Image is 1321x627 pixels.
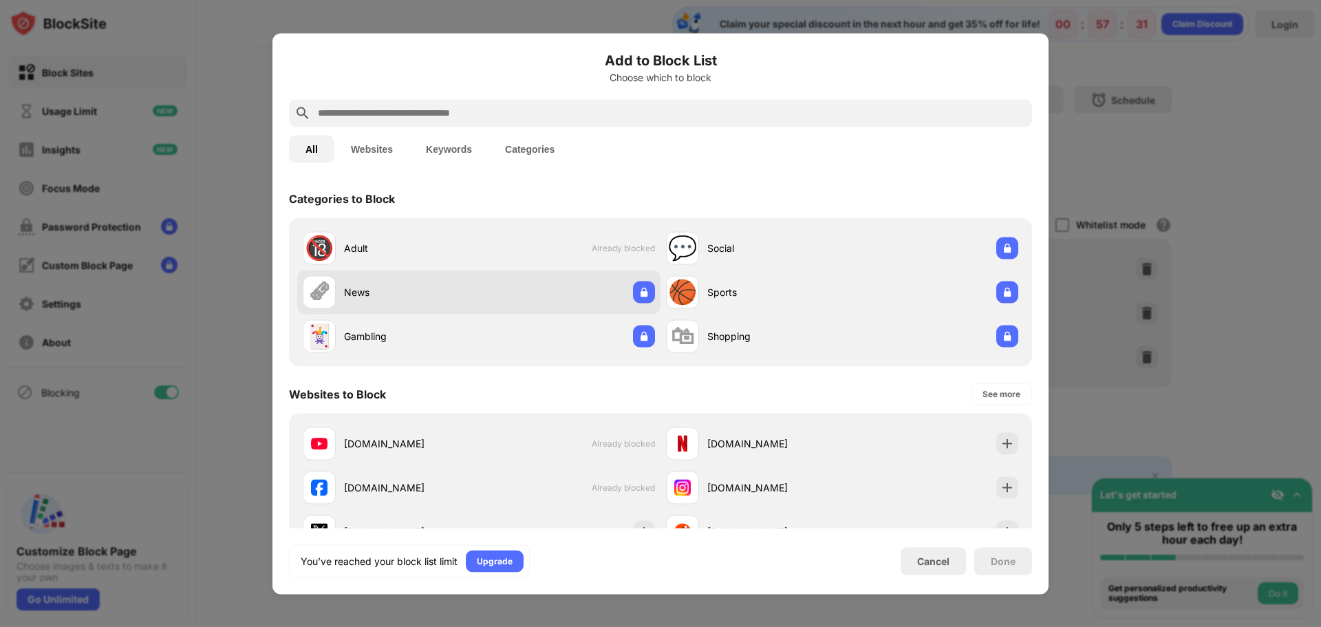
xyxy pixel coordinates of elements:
div: Websites to Block [289,387,386,401]
div: Done [991,555,1016,566]
div: [DOMAIN_NAME] [344,480,479,495]
button: Categories [488,135,571,162]
span: Already blocked [592,243,655,253]
div: 💬 [668,234,697,262]
span: Already blocked [592,482,655,493]
img: favicons [311,523,327,540]
div: Gambling [344,329,479,343]
div: Cancel [917,555,949,567]
img: favicons [674,523,691,540]
div: 🗞 [308,278,331,306]
h6: Add to Block List [289,50,1032,70]
div: News [344,285,479,299]
div: 🏀 [668,278,697,306]
div: [DOMAIN_NAME] [707,436,842,451]
div: [DOMAIN_NAME] [344,436,479,451]
div: Shopping [707,329,842,343]
div: Choose which to block [289,72,1032,83]
div: Adult [344,241,479,255]
img: favicons [311,479,327,496]
div: You’ve reached your block list limit [301,554,458,568]
img: favicons [311,435,327,451]
div: 🃏 [305,322,334,350]
div: See more [982,387,1020,401]
div: Social [707,241,842,255]
div: [DOMAIN_NAME] [344,524,479,539]
img: favicons [674,435,691,451]
button: Keywords [409,135,488,162]
div: 🛍 [671,322,694,350]
div: [DOMAIN_NAME] [707,524,842,539]
div: Categories to Block [289,191,395,205]
img: search.svg [294,105,311,121]
button: All [289,135,334,162]
div: Sports [707,285,842,299]
span: Already blocked [592,438,655,449]
div: Upgrade [477,554,513,568]
div: [DOMAIN_NAME] [707,480,842,495]
button: Websites [334,135,409,162]
img: favicons [674,479,691,496]
div: 🔞 [305,234,334,262]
